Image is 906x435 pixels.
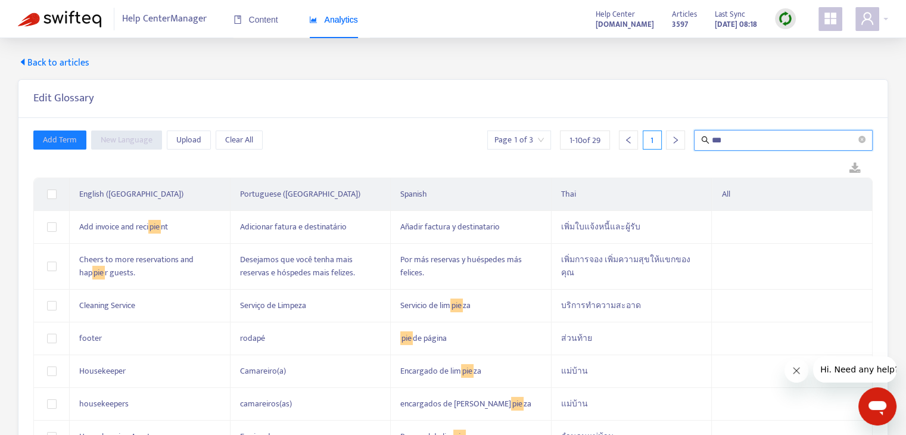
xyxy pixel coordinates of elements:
span: close-circle [858,136,865,143]
span: Add invoice and reci [79,220,148,234]
span: Last Sync [715,8,745,21]
th: Spanish [391,178,552,211]
iframe: Cerrar mensaje [784,359,808,383]
span: camareiros(as) [240,397,292,411]
button: New Language [91,130,162,150]
span: close-circle [858,135,865,146]
span: footer [79,331,102,345]
span: Servicio de lim [400,299,450,312]
span: Encargado de lim [400,364,461,378]
span: za [463,299,471,312]
div: 1 [643,130,662,150]
span: Cleaning Service [79,299,135,312]
span: Clear All [225,133,253,147]
strong: 3597 [672,18,688,31]
span: pie [92,266,105,279]
span: เพิ่มใบแจ้งหนี้และผู้รับ [561,220,640,234]
span: Content [233,15,278,24]
span: Housekeeper [79,364,126,378]
span: rodapé [240,331,265,345]
span: za [474,364,481,378]
span: user [860,11,874,26]
span: Serviço de Limpeza [240,299,306,312]
span: Articles [672,8,697,21]
span: Help Center [596,8,635,21]
span: แม่บ้าน [561,364,588,378]
img: Swifteq [18,11,101,27]
span: left [624,136,633,144]
th: Thai [552,178,712,211]
span: Por más reservas y huéspedes más felices. [400,253,522,279]
iframe: Mensaje de la compañía [813,356,896,383]
span: search [701,136,709,144]
span: Desejamos que você tenha mais reservas e hóspedes mais felizes. [240,253,355,279]
span: Back to articles [18,56,89,70]
th: Portuguese ([GEOGRAPHIC_DATA]) [231,178,391,211]
a: [DOMAIN_NAME] [596,17,654,31]
img: sync.dc5367851b00ba804db3.png [778,11,793,26]
span: Hi. Need any help? [7,8,86,18]
span: area-chart [309,15,317,24]
span: Upload [176,133,201,147]
span: Analytics [309,15,358,24]
span: pie [461,364,474,378]
span: za [524,397,531,411]
strong: [DATE] 08:18 [715,18,757,31]
span: appstore [823,11,837,26]
span: Añadir factura y destinatario [400,220,500,234]
button: Add Term [33,130,86,150]
span: pie [511,397,524,411]
span: nt [161,220,168,234]
button: Clear All [216,130,263,150]
span: r guests. [105,266,135,279]
span: pie [148,220,161,234]
span: housekeepers [79,397,129,411]
span: ส่วนท้าย [561,331,592,345]
span: Cheers to more reservations and hap [79,253,194,279]
span: encargados de [PERSON_NAME] [400,397,511,411]
button: Upload [167,130,211,150]
iframe: Botón para iniciar la ventana de mensajería [858,387,896,425]
span: Help Center Manager [122,8,207,30]
span: book [233,15,242,24]
h5: Edit Glossary [33,92,94,105]
th: All [712,178,873,211]
span: de página [413,331,447,345]
span: เพิ่มการจอง เพิ่มความสุขให้แขกของคุณ [561,253,690,279]
span: pie [400,331,413,345]
span: right [671,136,680,144]
span: แม่บ้าน [561,397,588,411]
span: Adicionar fatura e destinatário [240,220,347,234]
span: pie [450,299,463,312]
span: caret-left [18,57,27,67]
th: English ([GEOGRAPHIC_DATA]) [70,178,231,211]
strong: [DOMAIN_NAME] [596,18,654,31]
span: บริการทำความสะอาด [561,299,641,312]
span: 1 - 10 of 29 [569,134,600,147]
span: Camareiro(a) [240,364,286,378]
